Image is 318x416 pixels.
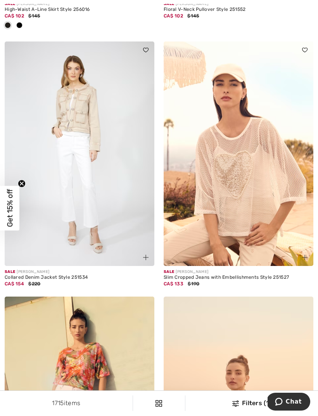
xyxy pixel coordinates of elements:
span: CA$ 154 [5,281,24,287]
div: Filters (1) [190,399,313,408]
img: plus_v2.svg [143,255,149,260]
span: Sale [164,269,174,274]
span: CA$ 133 [164,281,183,287]
span: Sale [5,269,15,274]
span: Get 15% off [5,189,14,227]
img: heart_black_full.svg [302,48,308,52]
div: Collared Denim Jacket Style 251534 [5,275,154,280]
img: Slim Cropped Jeans with Embellishments Style 251527. Beige [164,41,313,266]
div: Slim Cropped Jeans with Embellishments Style 251527 [164,275,313,280]
div: Floral V-Neck Pullover Style 251552 [164,7,313,12]
div: Black [2,19,14,32]
img: Filters [232,400,239,407]
img: plus_v2.svg [302,255,308,260]
div: [PERSON_NAME] [5,1,154,7]
span: $220 [28,281,40,287]
span: $145 [28,13,40,19]
span: 1715 [52,399,64,407]
img: heart_black_full.svg [143,48,149,52]
img: Collared Denim Jacket Style 251534. Beige [5,41,154,266]
div: [PERSON_NAME] [164,269,313,275]
span: CA$ 102 [164,13,183,19]
span: CA$ 102 [5,13,24,19]
div: [PERSON_NAME] [164,1,313,7]
div: [PERSON_NAME] [5,269,154,275]
span: Sale [5,2,15,6]
button: Close teaser [18,180,26,187]
span: Sale [164,2,174,6]
div: Midnight [14,19,25,32]
iframe: Opens a widget where you can chat to one of our agents [268,393,310,412]
span: $145 [187,13,199,19]
span: $190 [188,281,199,287]
img: Filters [156,400,162,407]
div: High-Waist A-Line Skirt Style 256016 [5,7,154,12]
